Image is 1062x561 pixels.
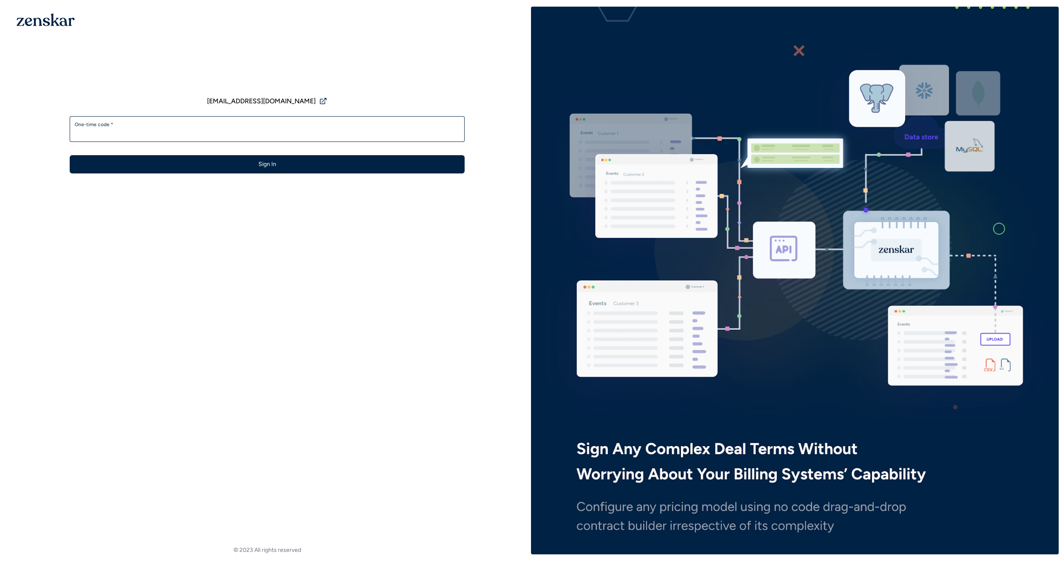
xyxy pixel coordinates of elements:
span: [EMAIL_ADDRESS][DOMAIN_NAME] [207,96,316,106]
img: 1OGAJ2xQqyY4LXKgY66KYq0eOWRCkrZdAb3gUhuVAqdWPZE9SRJmCz+oDMSn4zDLXe31Ii730ItAGKgCKgCCgCikA4Av8PJUP... [17,13,75,26]
button: Sign In [70,155,465,173]
footer: © 2023 All rights reserved [3,546,531,554]
label: One-time code * [75,121,460,128]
